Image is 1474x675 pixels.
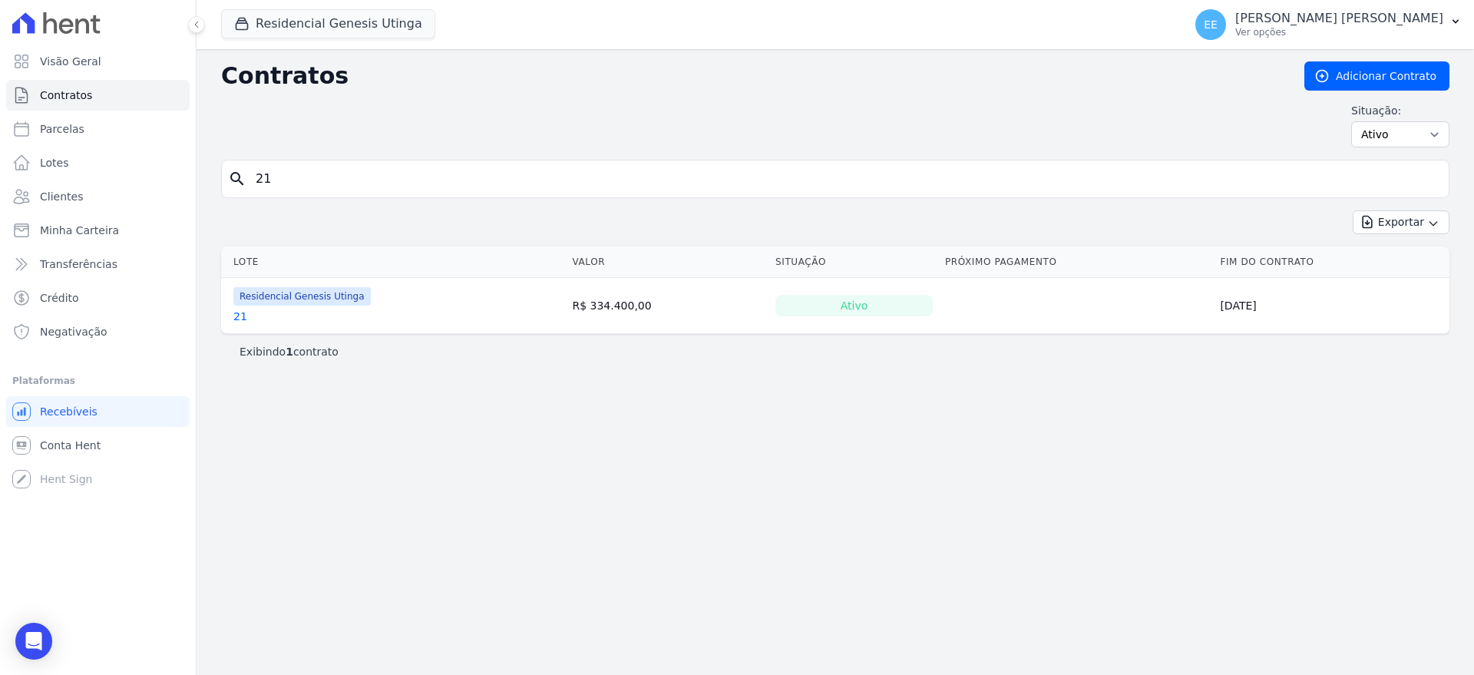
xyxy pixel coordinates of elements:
span: Minha Carteira [40,223,119,238]
th: Próximo Pagamento [939,247,1214,278]
span: Negativação [40,324,107,339]
div: Ativo [775,295,933,316]
p: Exibindo contrato [240,344,339,359]
span: Crédito [40,290,79,306]
p: [PERSON_NAME] [PERSON_NAME] [1235,11,1443,26]
a: Adicionar Contrato [1304,61,1449,91]
p: Ver opções [1235,26,1443,38]
span: Visão Geral [40,54,101,69]
b: 1 [286,346,293,358]
td: [DATE] [1214,278,1449,334]
a: Recebíveis [6,396,190,427]
span: Clientes [40,189,83,204]
a: Transferências [6,249,190,280]
input: Buscar por nome do lote [246,164,1443,194]
span: EE [1204,19,1218,30]
a: Negativação [6,316,190,347]
label: Situação: [1351,103,1449,118]
span: Transferências [40,256,117,272]
span: Lotes [40,155,69,170]
th: Situação [769,247,939,278]
a: 21 [233,309,247,324]
div: Plataformas [12,372,183,390]
th: Valor [566,247,769,278]
span: Conta Hent [40,438,101,453]
h2: Contratos [221,62,1280,90]
a: Minha Carteira [6,215,190,246]
a: Parcelas [6,114,190,144]
span: Contratos [40,88,92,103]
button: Residencial Genesis Utinga [221,9,435,38]
button: EE [PERSON_NAME] [PERSON_NAME] Ver opções [1183,3,1474,46]
a: Visão Geral [6,46,190,77]
a: Lotes [6,147,190,178]
a: Crédito [6,283,190,313]
span: Recebíveis [40,404,97,419]
i: search [228,170,246,188]
div: Open Intercom Messenger [15,623,52,660]
button: Exportar [1353,210,1449,234]
a: Conta Hent [6,430,190,461]
a: Clientes [6,181,190,212]
td: R$ 334.400,00 [566,278,769,334]
span: Residencial Genesis Utinga [233,287,371,306]
th: Fim do Contrato [1214,247,1449,278]
th: Lote [221,247,566,278]
a: Contratos [6,80,190,111]
span: Parcelas [40,121,84,137]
